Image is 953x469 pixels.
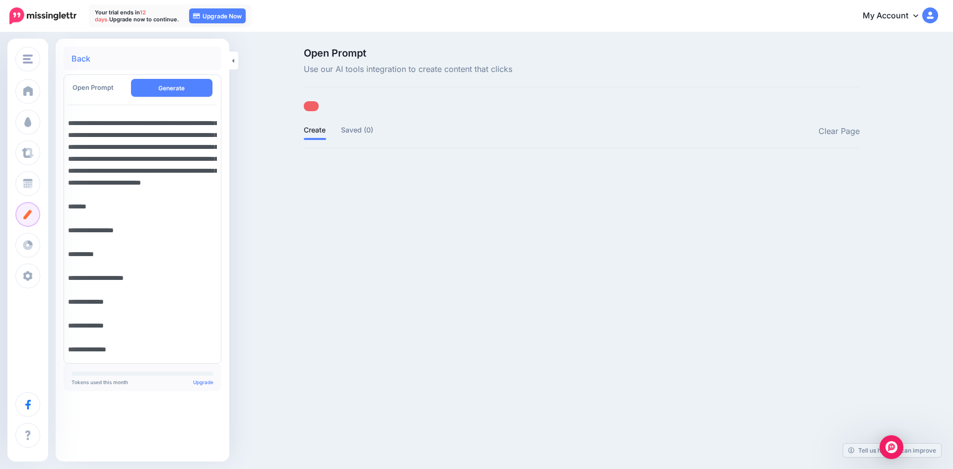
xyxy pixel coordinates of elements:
a: Tell us how we can improve [843,444,941,457]
span: Open Prompt [304,48,512,58]
p: Tokens used this month [71,380,213,385]
div: Open Intercom Messenger [880,435,903,459]
a: Upgrade [193,379,213,385]
p: Your trial ends in Upgrade now to continue. [95,9,179,23]
span: Use our AI tools integration to create content that clicks [304,63,512,76]
a: Saved (0) [341,124,374,136]
img: Missinglettr [9,7,76,24]
a: Clear Page [818,125,860,138]
img: menu.png [23,55,33,64]
span: 12 days. [95,9,146,23]
a: My Account [853,4,938,28]
a: Create [304,124,326,136]
button: Generate [131,79,213,97]
span: Open Prompt [72,83,114,91]
a: Back [71,55,90,63]
a: Upgrade Now [189,8,246,23]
